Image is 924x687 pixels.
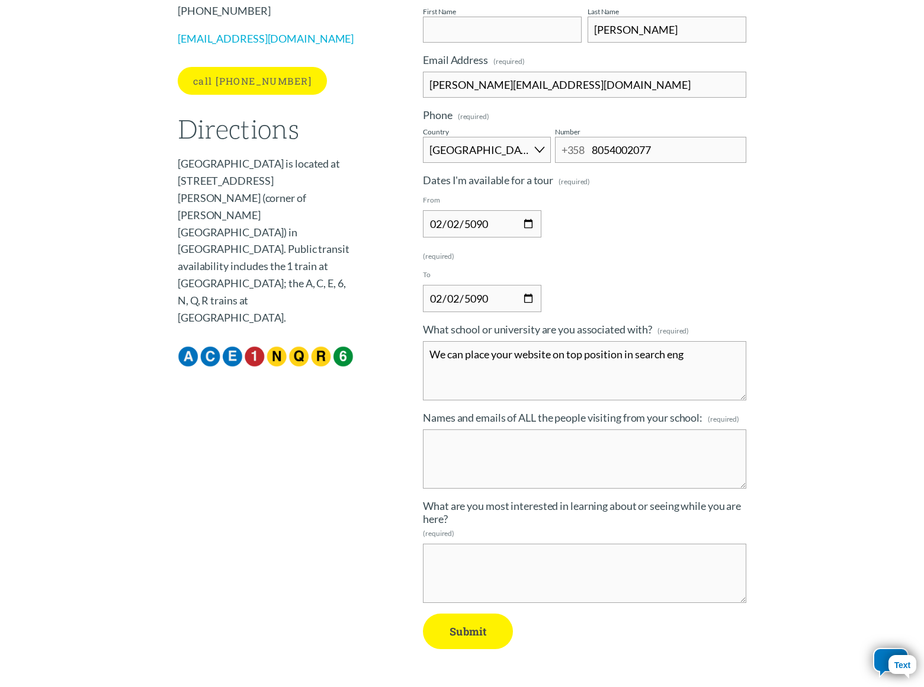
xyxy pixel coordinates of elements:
img: Subway Icon Full Row-01.png [178,346,354,367]
p: To [423,267,746,282]
span: (required) [493,53,525,69]
span: What school or university are you associated with? [423,323,652,336]
button: SubmitSubmit [423,614,513,649]
span: +358 [556,137,591,163]
textarea: We can place your website on top position in [423,341,746,400]
span: (required) [458,113,489,120]
span: (required) [708,411,739,427]
span: Email Address [423,53,488,66]
span: What are you most interested in learning about or seeing while you are here? [423,499,746,525]
span: (required) [423,248,454,264]
span: Submit [450,624,486,638]
span: (required) [423,525,454,541]
div: First Name [423,7,456,16]
p: [GEOGRAPHIC_DATA] is located at [STREET_ADDRESS][PERSON_NAME] (corner of [PERSON_NAME][GEOGRAPHIC... [178,155,354,326]
span: (required) [657,323,689,339]
span: Dates I'm available for a tour [423,174,553,187]
h1: Directions [178,115,354,142]
span: (required) [559,174,590,190]
a: call [PHONE_NUMBER] [178,67,327,95]
div: Last Name [588,7,619,16]
a: [EMAIL_ADDRESS][DOMAIN_NAME] [178,32,354,45]
div: Country [423,127,448,136]
p: From [423,192,746,208]
div: Text [888,655,916,674]
div: Number [555,127,580,136]
span: Names and emails of ALL the people visiting from your school: [423,411,702,424]
span: Phone [423,108,453,121]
